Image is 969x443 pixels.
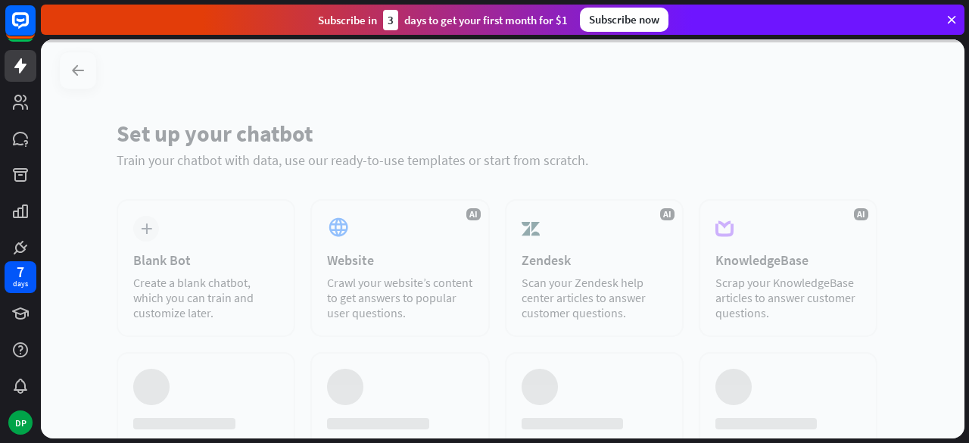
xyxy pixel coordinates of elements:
[5,261,36,293] a: 7 days
[17,265,24,279] div: 7
[318,10,568,30] div: Subscribe in days to get your first month for $1
[8,410,33,435] div: DP
[13,279,28,289] div: days
[383,10,398,30] div: 3
[580,8,668,32] div: Subscribe now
